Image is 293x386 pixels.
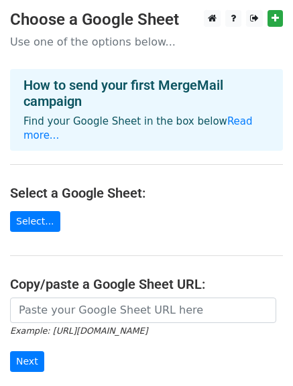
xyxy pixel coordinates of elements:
[23,115,270,143] p: Find your Google Sheet in the box below
[23,77,270,109] h4: How to send your first MergeMail campaign
[23,115,253,141] a: Read more...
[10,211,60,232] a: Select...
[10,298,276,323] input: Paste your Google Sheet URL here
[10,185,283,201] h4: Select a Google Sheet:
[10,326,148,336] small: Example: [URL][DOMAIN_NAME]
[10,10,283,29] h3: Choose a Google Sheet
[10,351,44,372] input: Next
[10,276,283,292] h4: Copy/paste a Google Sheet URL:
[10,35,283,49] p: Use one of the options below...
